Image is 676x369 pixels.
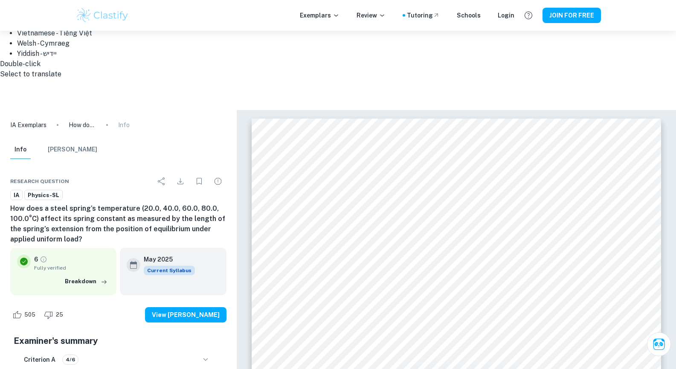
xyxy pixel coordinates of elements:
p: Exemplars [300,11,339,20]
a: Login [498,11,514,20]
span: 4/6 [63,356,78,363]
div: Download [172,173,189,190]
p: Info [118,120,130,130]
a: IA Exemplars [10,120,46,130]
h5: Examiner's summary [14,334,223,347]
button: Info [10,140,31,159]
button: Ask Clai [647,332,671,356]
div: Like [10,308,40,322]
h6: How does a steel spring’s temperature (20.0, 40.0, 60.0, 80.0, 100.0°C) affect its spring constan... [10,203,226,244]
span: 505 [20,311,40,319]
p: How does a steel spring’s temperature (20.0, 40.0, 60.0, 80.0, 100.0°C) affect its spring constan... [69,120,96,130]
button: [PERSON_NAME] [48,140,97,159]
span: 25 [51,311,68,319]
a: Yiddish - יידיש [17,49,57,58]
h6: Criterion A [24,355,55,364]
a: Welsh - Cymraeg [17,39,70,47]
a: Grade fully verified [40,256,47,263]
img: Clastify logo [75,7,130,24]
p: Review [357,11,386,20]
div: Report issue [209,173,226,190]
span: Current Syllabus [144,266,195,275]
div: Dislike [42,308,68,322]
a: IA [10,190,23,200]
div: This exemplar is based on the current syllabus. Feel free to refer to it for inspiration/ideas wh... [144,266,195,275]
button: View [PERSON_NAME] [145,307,226,323]
h6: May 2025 [144,255,188,264]
span: Research question [10,177,69,185]
button: JOIN FOR FREE [543,8,601,23]
button: Help and Feedback [521,8,536,23]
p: 6 [34,255,38,264]
a: Vietnamese - Tiếng Việt [17,29,92,37]
button: Breakdown [63,275,110,288]
a: Tutoring [407,11,440,20]
a: Schools [457,11,481,20]
a: Physics-SL [24,190,63,200]
span: IA [11,191,22,200]
div: Share [153,173,170,190]
div: Bookmark [191,173,208,190]
span: Physics-SL [25,191,62,200]
span: Fully verified [34,264,110,272]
